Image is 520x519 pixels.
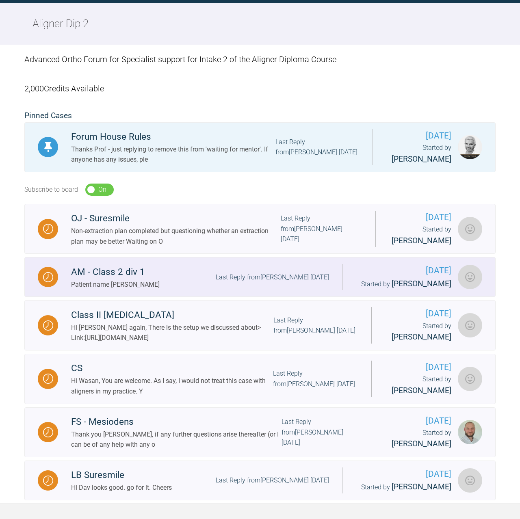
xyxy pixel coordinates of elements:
div: Started by [389,224,451,247]
div: LB Suresmile [71,468,172,482]
span: [DATE] [389,211,451,224]
div: Last Reply from [PERSON_NAME] [DATE] [275,137,360,158]
div: Started by [355,481,451,493]
div: Started by [385,321,451,344]
div: Started by [355,278,451,290]
span: [DATE] [385,307,451,320]
div: Thank you [PERSON_NAME], if any further questions arise thereafter (or I can be of any help with ... [71,429,282,450]
span: [DATE] [355,264,451,277]
div: Thanks Prof - just replying to remove this from 'waiting for mentor'. If anyone has any issues, ple [71,144,275,165]
img: Yuliya Khober [458,265,482,289]
a: WaitingFS - MesiodensThank you [PERSON_NAME], if any further questions arise thereafter (or I can... [24,407,496,458]
div: Hi [PERSON_NAME] again, There is the setup we discussed about> Link:[URL][DOMAIN_NAME] [71,322,273,343]
span: [DATE] [355,467,451,481]
img: Davinderjit Singh [458,217,482,241]
div: Last Reply from [PERSON_NAME] [DATE] [273,315,359,336]
div: Patient name [PERSON_NAME] [71,279,160,290]
span: [PERSON_NAME] [392,279,451,288]
h2: Pinned Cases [24,110,496,122]
span: [PERSON_NAME] [392,386,451,395]
div: Last Reply from [PERSON_NAME] [DATE] [216,475,329,486]
div: FS - Mesiodens [71,415,282,429]
img: Waiting [43,272,53,282]
div: Non-extraction plan completed but questioning whether an extraction plan may be better Waiting on O [71,226,281,247]
span: [PERSON_NAME] [392,154,451,164]
div: OJ - Suresmile [71,211,281,226]
span: [PERSON_NAME] [392,482,451,491]
a: WaitingAM - Class 2 div 1Patient name [PERSON_NAME]Last Reply from[PERSON_NAME] [DATE][DATE]Start... [24,257,496,297]
div: Last Reply from [PERSON_NAME] [DATE] [282,417,363,448]
a: WaitingOJ - SuresmileNon-extraction plan completed but questioning whether an extraction plan may... [24,204,496,254]
img: Waiting [43,320,53,331]
img: Davinderjit Singh [458,468,482,493]
div: 2,000 Credits Available [24,74,496,103]
span: [DATE] [389,414,451,428]
img: Christopher Thomas [458,420,482,444]
span: [DATE] [386,129,451,143]
div: Hi Wasan, You are welcome. As I say, I would not treat this case with aligners in my practice. Y [71,376,273,396]
a: PinnedForum House RulesThanks Prof - just replying to remove this from 'waiting for mentor'. If a... [24,122,496,173]
span: [DATE] [385,361,451,374]
img: Wasan Dheyab [458,367,482,391]
a: WaitingLB SuresmileHi Dav looks good. go for it. CheersLast Reply from[PERSON_NAME] [DATE][DATE]S... [24,461,496,500]
h2: Aligner Dip 2 [32,15,89,32]
div: Advanced Ortho Forum for Specialist support for Intake 2 of the Aligner Diploma Course [24,45,496,74]
img: Waiting [43,224,53,234]
div: Started by [386,143,451,165]
div: Subscribe to board [24,184,78,195]
img: Waiting [43,374,53,384]
span: [PERSON_NAME] [392,439,451,448]
img: Ross Hobson [458,135,482,159]
img: Waiting [43,476,53,486]
div: AM - Class 2 div 1 [71,265,160,279]
span: [PERSON_NAME] [392,236,451,245]
img: Pinned [43,142,53,152]
img: Waiting [43,427,53,437]
img: Annita Tasiou [458,313,482,337]
a: WaitingClass II [MEDICAL_DATA]Hi [PERSON_NAME] again, There is the setup we discussed about> Link... [24,300,496,350]
a: WaitingCSHi Wasan, You are welcome. As I say, I would not treat this case with aligners in my pra... [24,354,496,404]
div: Last Reply from [PERSON_NAME] [DATE] [281,213,362,244]
div: Hi Dav looks good. go for it. Cheers [71,482,172,493]
div: Class II [MEDICAL_DATA] [71,308,273,322]
div: Forum House Rules [71,130,275,144]
div: On [98,184,106,195]
div: Last Reply from [PERSON_NAME] [DATE] [216,272,329,283]
div: Last Reply from [PERSON_NAME] [DATE] [273,368,358,389]
span: [PERSON_NAME] [392,332,451,342]
div: CS [71,361,273,376]
div: Started by [389,428,451,450]
div: Started by [385,374,451,397]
